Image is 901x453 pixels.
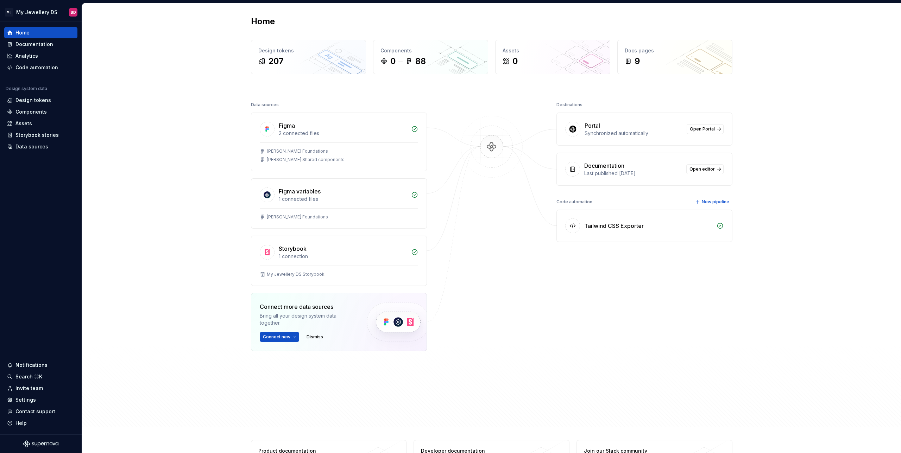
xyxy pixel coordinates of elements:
button: MJMy Jewellery DSBD [1,5,80,20]
div: My Jewellery DS Storybook [267,272,325,277]
div: Destinations [556,100,582,110]
div: [PERSON_NAME] Foundations [267,214,328,220]
a: Documentation [4,39,77,50]
div: Notifications [15,362,48,369]
button: Help [4,417,77,429]
div: Settings [15,396,36,403]
a: Design tokens207 [251,40,366,74]
a: Analytics [4,50,77,62]
div: MJ [5,8,13,17]
div: 207 [268,56,284,67]
div: Documentation [15,41,53,48]
div: Code automation [15,64,58,71]
div: Home [15,29,30,36]
a: Open editor [686,164,724,174]
div: 0 [512,56,518,67]
div: Assets [15,120,32,127]
div: Figma [279,121,295,130]
a: Data sources [4,141,77,152]
div: Portal [585,121,600,130]
div: Help [15,420,27,427]
svg: Supernova Logo [23,440,58,447]
button: New pipeline [693,197,732,207]
span: Open editor [689,166,715,172]
div: My Jewellery DS [16,9,57,16]
div: 1 connected files [279,196,407,203]
div: Assets [503,47,603,54]
div: Components [380,47,481,54]
div: Documentation [584,161,624,170]
span: Open Portal [690,126,715,132]
a: Storybook stories [4,129,77,141]
div: Search ⌘K [15,373,42,380]
div: 9 [635,56,640,67]
div: Design tokens [15,97,51,104]
div: 1 connection [279,253,407,260]
div: Data sources [251,100,279,110]
div: [PERSON_NAME] Foundations [267,148,328,154]
div: Code automation [556,197,592,207]
a: Components [4,106,77,117]
button: Connect new [260,332,299,342]
div: 0 [390,56,396,67]
div: Invite team [15,385,43,392]
a: Figma2 connected files[PERSON_NAME] Foundations[PERSON_NAME] Shared components [251,113,427,171]
div: Tailwind CSS Exporter [584,222,644,230]
span: Dismiss [307,334,323,340]
div: Docs pages [625,47,725,54]
a: Docs pages9 [617,40,732,74]
div: Analytics [15,52,38,59]
button: Dismiss [303,332,326,342]
a: Invite team [4,383,77,394]
div: Components [15,108,47,115]
a: Storybook1 connectionMy Jewellery DS Storybook [251,236,427,286]
div: Design system data [6,86,47,91]
button: Contact support [4,406,77,417]
span: New pipeline [702,199,729,205]
a: Assets0 [495,40,610,74]
button: Search ⌘K [4,371,77,382]
div: Connect more data sources [260,302,355,311]
a: Code automation [4,62,77,73]
a: Home [4,27,77,38]
div: Storybook [279,244,307,253]
div: Design tokens [258,47,359,54]
h2: Home [251,16,275,27]
div: Figma variables [279,187,321,196]
div: 2 connected files [279,130,407,137]
div: Data sources [15,143,48,150]
div: 88 [415,56,426,67]
a: Design tokens [4,95,77,106]
a: Figma variables1 connected files[PERSON_NAME] Foundations [251,178,427,229]
a: Assets [4,118,77,129]
a: Settings [4,394,77,406]
div: [PERSON_NAME] Shared components [267,157,345,162]
div: Synchronized automatically [585,130,682,137]
a: Open Portal [687,124,724,134]
span: Connect new [263,334,290,340]
div: Bring all your design system data together. [260,312,355,326]
div: Last published [DATE] [584,170,682,177]
button: Notifications [4,359,77,371]
div: Contact support [15,408,55,415]
div: Storybook stories [15,132,59,139]
a: Components088 [373,40,488,74]
div: BD [71,9,76,15]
